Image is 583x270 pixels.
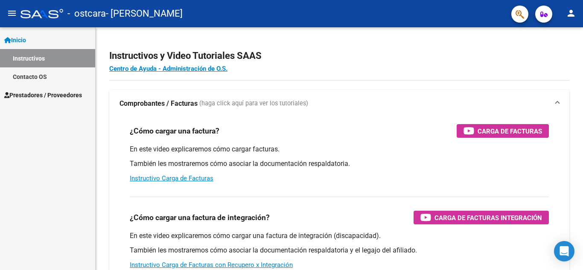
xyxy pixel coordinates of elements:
span: (haga click aquí para ver los tutoriales) [199,99,308,108]
span: Carga de Facturas Integración [434,212,542,223]
span: Carga de Facturas [478,126,542,136]
mat-icon: menu [7,8,17,18]
mat-expansion-panel-header: Comprobantes / Facturas (haga click aquí para ver los tutoriales) [109,90,569,117]
span: Inicio [4,35,26,45]
span: Prestadores / Proveedores [4,90,82,100]
p: En este video explicaremos cómo cargar una factura de integración (discapacidad). [130,231,549,241]
div: Open Intercom Messenger [554,241,574,261]
mat-icon: person [566,8,576,18]
p: En este video explicaremos cómo cargar facturas. [130,145,549,154]
button: Carga de Facturas [457,124,549,138]
h3: ¿Cómo cargar una factura? [130,125,219,137]
a: Centro de Ayuda - Administración de O.S. [109,65,227,73]
span: - [PERSON_NAME] [106,4,183,23]
a: Instructivo Carga de Facturas con Recupero x Integración [130,261,293,269]
a: Instructivo Carga de Facturas [130,174,213,182]
strong: Comprobantes / Facturas [120,99,198,108]
h2: Instructivos y Video Tutoriales SAAS [109,48,569,64]
span: - ostcara [67,4,106,23]
p: También les mostraremos cómo asociar la documentación respaldatoria. [130,159,549,168]
p: También les mostraremos cómo asociar la documentación respaldatoria y el legajo del afiliado. [130,246,549,255]
h3: ¿Cómo cargar una factura de integración? [130,212,270,224]
button: Carga de Facturas Integración [414,211,549,224]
